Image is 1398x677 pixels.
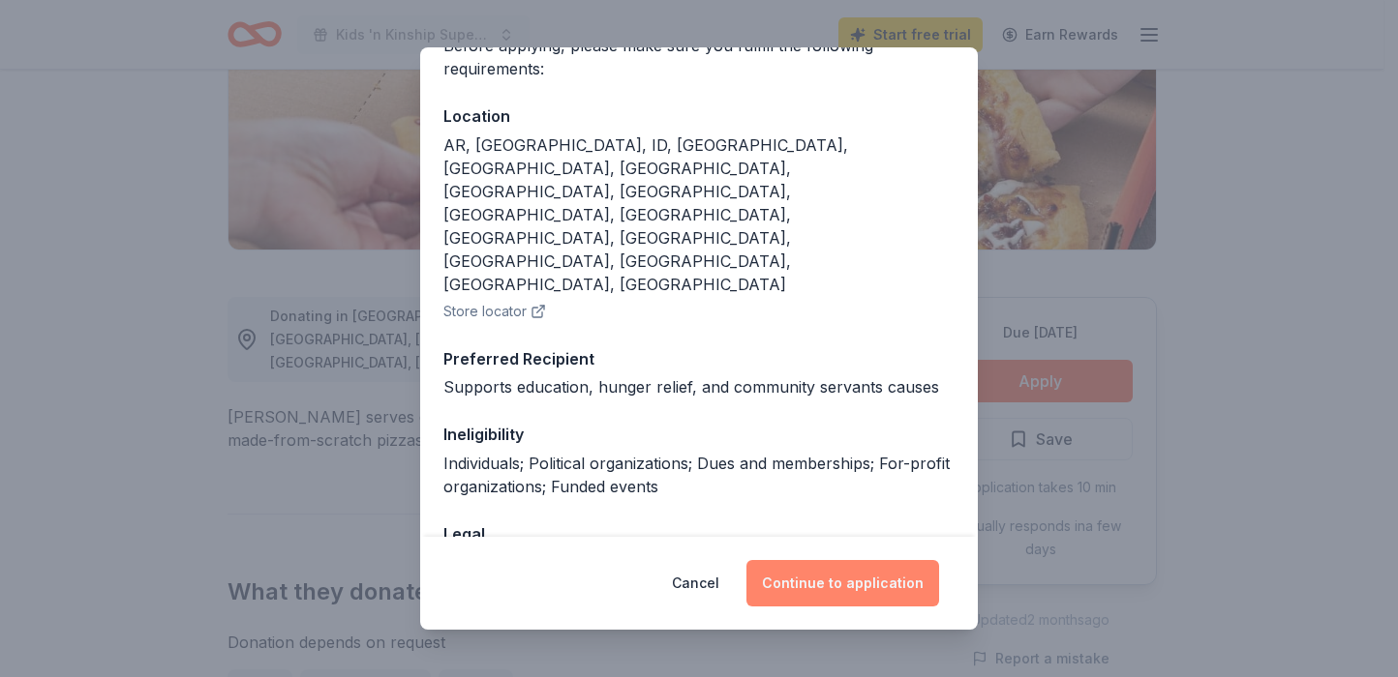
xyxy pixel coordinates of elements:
button: Store locator [443,300,546,323]
div: Legal [443,521,955,546]
div: AR, [GEOGRAPHIC_DATA], ID, [GEOGRAPHIC_DATA], [GEOGRAPHIC_DATA], [GEOGRAPHIC_DATA], [GEOGRAPHIC_D... [443,133,955,296]
div: Location [443,103,955,129]
div: Individuals; Political organizations; Dues and memberships; For-profit organizations; Funded events [443,452,955,498]
button: Continue to application [746,560,939,606]
div: Before applying, please make sure you fulfill the following requirements: [443,34,955,80]
div: Supports education, hunger relief, and community servants causes [443,375,955,398]
div: Ineligibility [443,422,955,447]
button: Cancel [672,560,719,606]
div: Preferred Recipient [443,346,955,371]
